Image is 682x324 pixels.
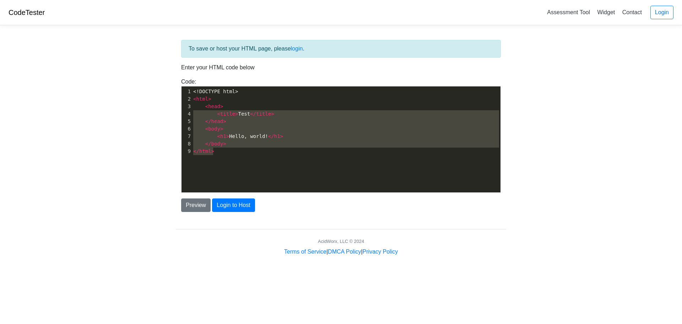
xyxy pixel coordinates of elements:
[217,133,220,139] span: <
[9,9,45,16] a: CodeTester
[193,111,274,117] span: Test
[284,249,326,255] a: Terms of Service
[193,89,238,94] span: <!DOCTYPE html>
[223,141,226,147] span: >
[182,125,192,133] div: 6
[205,103,208,109] span: <
[196,96,208,102] span: html
[181,40,501,58] div: To save or host your HTML page, please .
[250,111,256,117] span: </
[193,148,199,154] span: </
[650,6,673,19] a: Login
[220,103,223,109] span: >
[220,126,223,132] span: >
[256,111,271,117] span: title
[199,148,211,154] span: html
[363,249,398,255] a: Privacy Policy
[176,78,506,193] div: Code:
[284,248,398,256] div: | |
[544,6,593,18] a: Assessment Tool
[208,96,211,102] span: >
[182,118,192,125] div: 5
[280,133,283,139] span: >
[182,133,192,140] div: 7
[318,238,364,245] div: AcidWorx, LLC © 2024
[220,111,235,117] span: title
[220,133,226,139] span: h1
[271,111,274,117] span: >
[211,148,214,154] span: >
[182,110,192,118] div: 4
[182,88,192,95] div: 1
[181,63,501,72] p: Enter your HTML code below
[328,249,361,255] a: DMCA Policy
[212,198,255,212] button: Login to Host
[274,133,280,139] span: h1
[193,133,283,139] span: Hello, world!
[223,118,226,124] span: >
[619,6,645,18] a: Contact
[193,96,196,102] span: <
[182,140,192,148] div: 8
[291,46,303,52] a: login
[217,111,220,117] span: <
[182,148,192,155] div: 9
[226,133,229,139] span: >
[205,141,211,147] span: </
[211,118,223,124] span: head
[182,95,192,103] div: 2
[235,111,238,117] span: >
[208,103,220,109] span: head
[181,198,211,212] button: Preview
[182,103,192,110] div: 3
[211,141,223,147] span: body
[208,126,220,132] span: body
[594,6,618,18] a: Widget
[205,126,208,132] span: <
[205,118,211,124] span: </
[268,133,274,139] span: </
